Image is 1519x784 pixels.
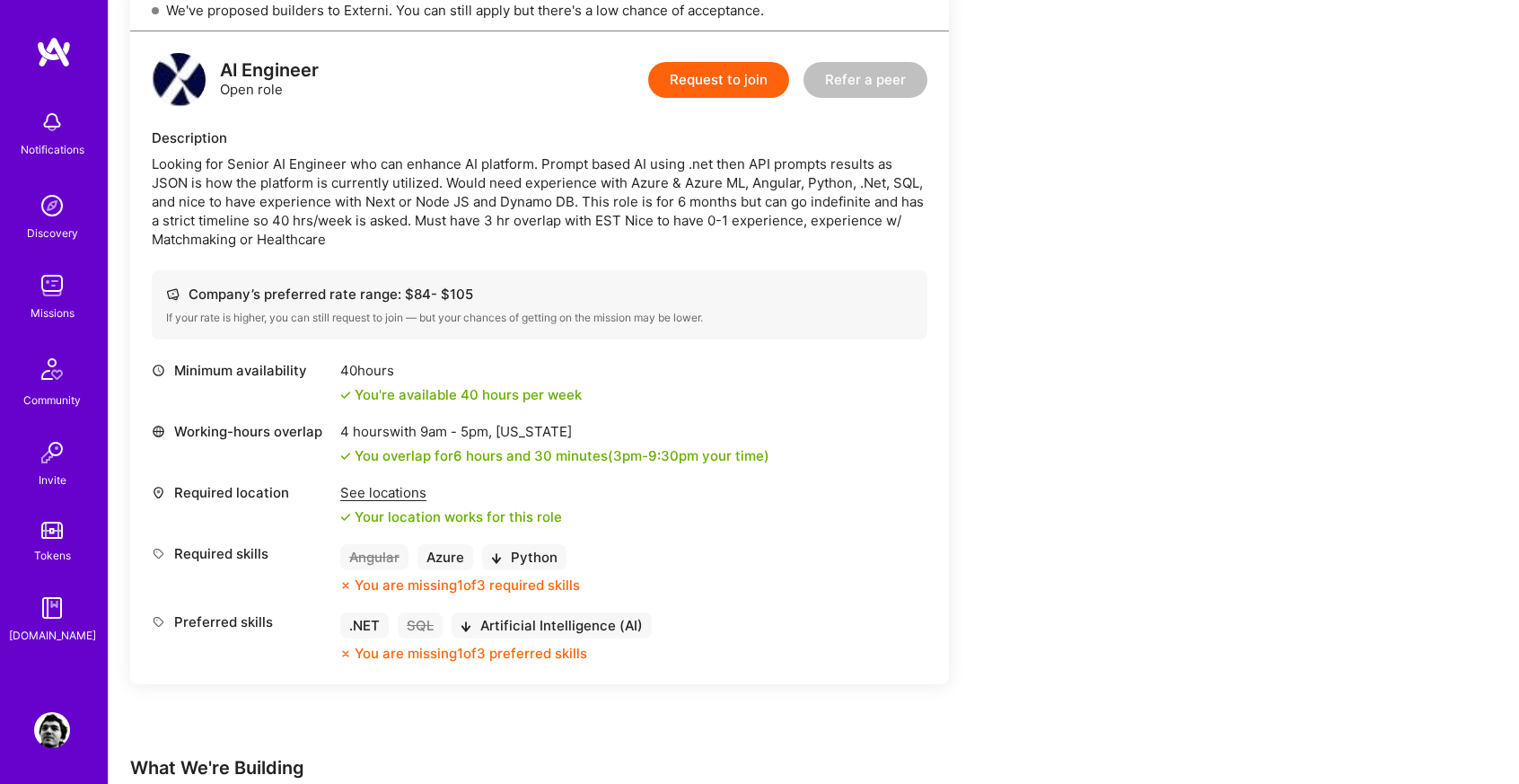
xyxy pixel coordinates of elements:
[27,224,78,242] div: Discovery
[34,104,70,140] img: bell
[34,546,71,565] div: Tokens
[152,425,165,438] i: icon World
[398,612,443,639] div: SQL
[31,304,75,322] div: Missions
[34,188,70,224] img: discovery
[166,311,913,325] div: If your rate is higher, you can still request to join — but your chances of getting on the missio...
[34,268,70,304] img: teamwork
[340,483,562,502] div: See locations
[152,154,927,249] div: Looking for Senior AI Engineer who can enhance AI platform. Prompt based AI using .net then API p...
[491,553,502,564] i: icon BlackArrowDown
[417,423,496,440] span: 9am - 5pm ,
[340,612,389,639] div: .NET
[152,53,206,107] img: logo
[417,544,473,570] div: Azure
[34,435,70,471] img: Invite
[23,391,81,410] div: Community
[340,544,408,570] div: Angular
[452,612,652,639] div: Artificial Intelligence (AI)
[340,507,562,526] div: Your location works for this role
[152,361,331,380] div: Minimum availability
[130,756,1207,780] div: What We're Building
[220,61,319,80] div: AI Engineer
[152,544,331,563] div: Required skills
[482,544,566,570] div: Python
[30,712,75,748] a: User Avatar
[803,62,927,98] button: Refer a peer
[166,285,913,304] div: Company’s preferred rate range: $ 84 - $ 105
[152,364,165,377] i: icon Clock
[613,447,698,464] span: 3pm - 9:30pm
[340,580,351,591] i: icon CloseOrange
[340,422,769,441] div: 4 hours with [US_STATE]
[220,61,319,99] div: Open role
[21,140,84,159] div: Notifications
[461,621,471,632] i: icon BlackArrowDown
[39,471,66,489] div: Invite
[34,590,70,626] img: guide book
[340,361,582,380] div: 40 hours
[152,422,331,441] div: Working-hours overlap
[41,522,63,539] img: tokens
[152,128,927,147] div: Description
[36,36,72,68] img: logo
[355,644,587,663] div: You are missing 1 of 3 preferred skills
[152,612,331,631] div: Preferred skills
[340,648,351,659] i: icon CloseOrange
[355,576,580,595] div: You are missing 1 of 3 required skills
[648,62,789,98] button: Request to join
[340,451,351,462] i: icon Check
[152,483,331,502] div: Required location
[166,287,180,301] i: icon Cash
[355,446,769,465] div: You overlap for 6 hours and 30 minutes ( your time)
[9,626,96,645] div: [DOMAIN_NAME]
[34,712,70,748] img: User Avatar
[340,512,351,523] i: icon Check
[152,486,165,499] i: icon Location
[340,390,351,401] i: icon Check
[152,547,165,560] i: icon Tag
[340,385,582,404] div: You're available 40 hours per week
[152,615,165,629] i: icon Tag
[31,348,74,391] img: Community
